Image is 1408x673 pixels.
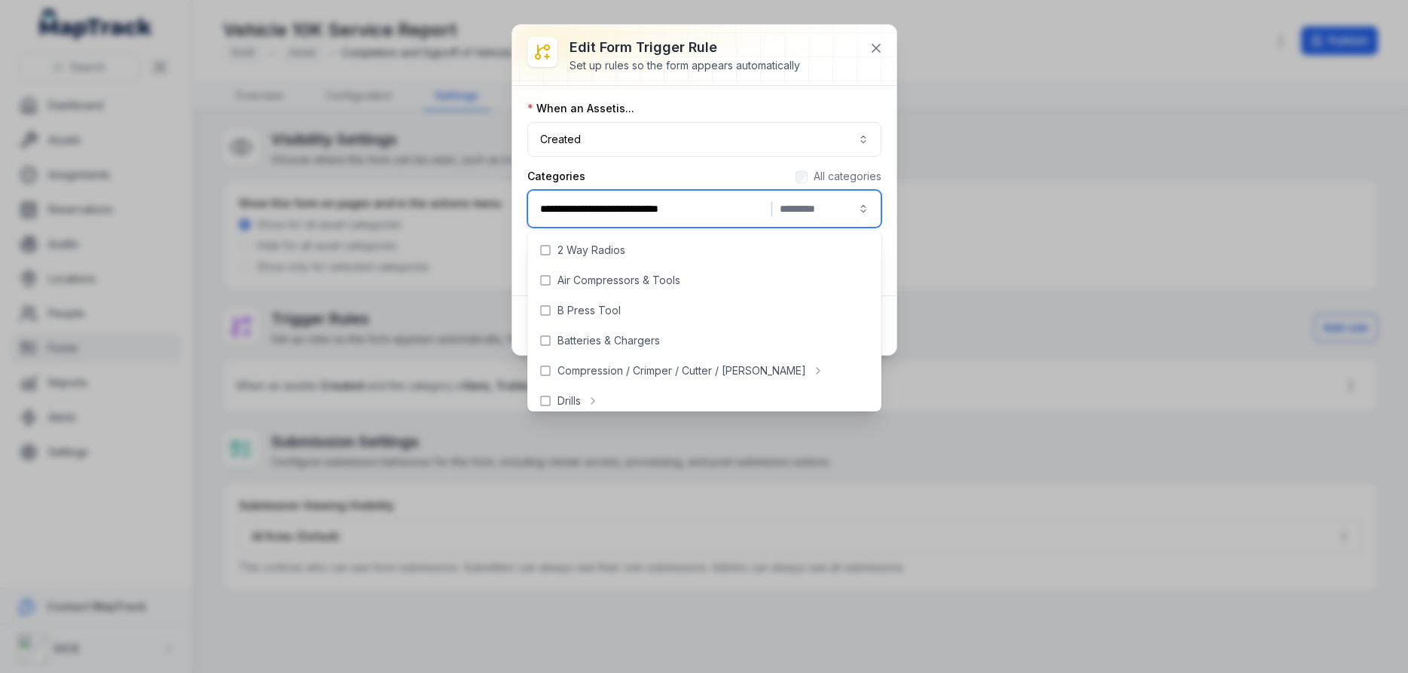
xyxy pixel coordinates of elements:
button: Created [527,122,881,157]
div: Set up rules so the form appears automatically [570,58,800,73]
h3: Edit form trigger rule [570,37,800,58]
span: Air Compressors & Tools [557,273,680,288]
span: B Press Tool [557,303,621,318]
label: All categories [814,169,881,184]
label: Categories [527,169,585,184]
span: 2 Way Radios [557,243,625,258]
span: Batteries & Chargers [557,333,660,348]
span: Drills [557,393,581,408]
label: When an Asset is... [527,101,634,116]
span: Compression / Crimper / Cutter / [PERSON_NAME] [557,363,806,378]
button: | [527,190,881,228]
